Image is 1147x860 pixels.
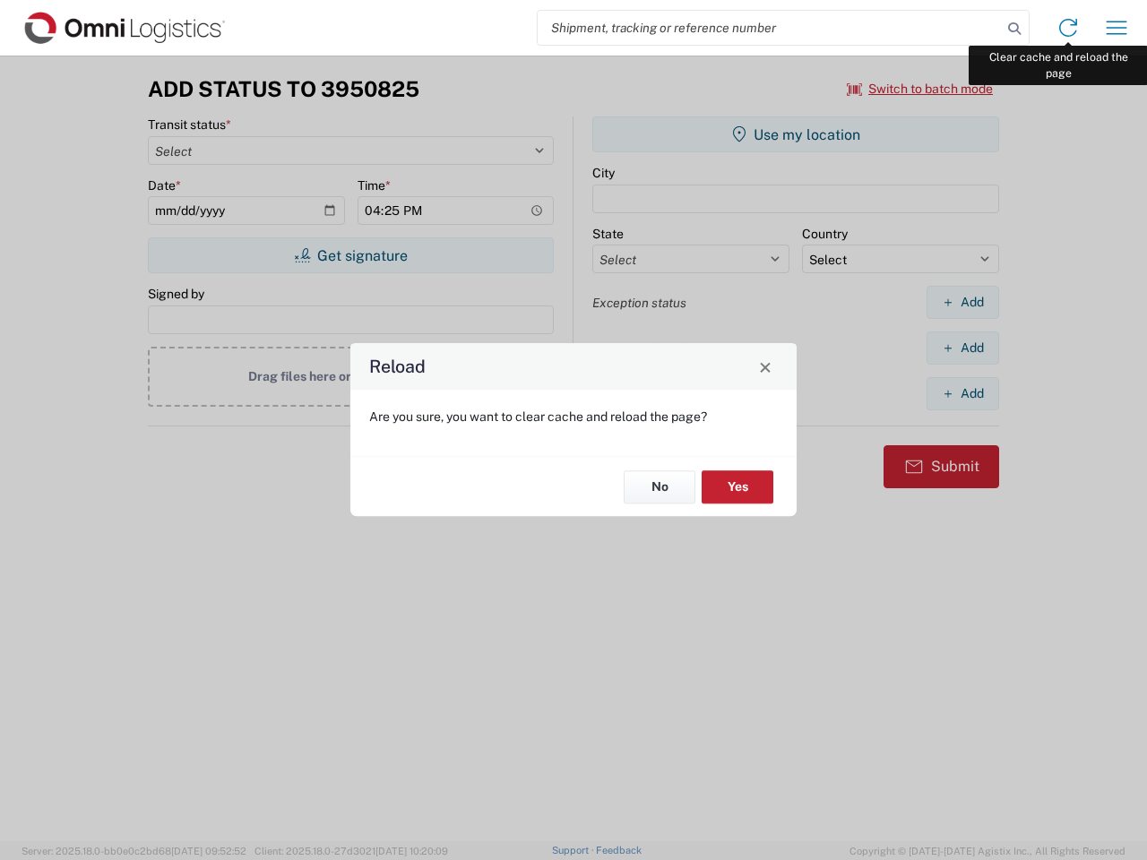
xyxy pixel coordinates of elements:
p: Are you sure, you want to clear cache and reload the page? [369,408,778,425]
button: Yes [702,470,773,503]
input: Shipment, tracking or reference number [538,11,1002,45]
button: Close [753,354,778,379]
button: No [624,470,695,503]
h4: Reload [369,354,426,380]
